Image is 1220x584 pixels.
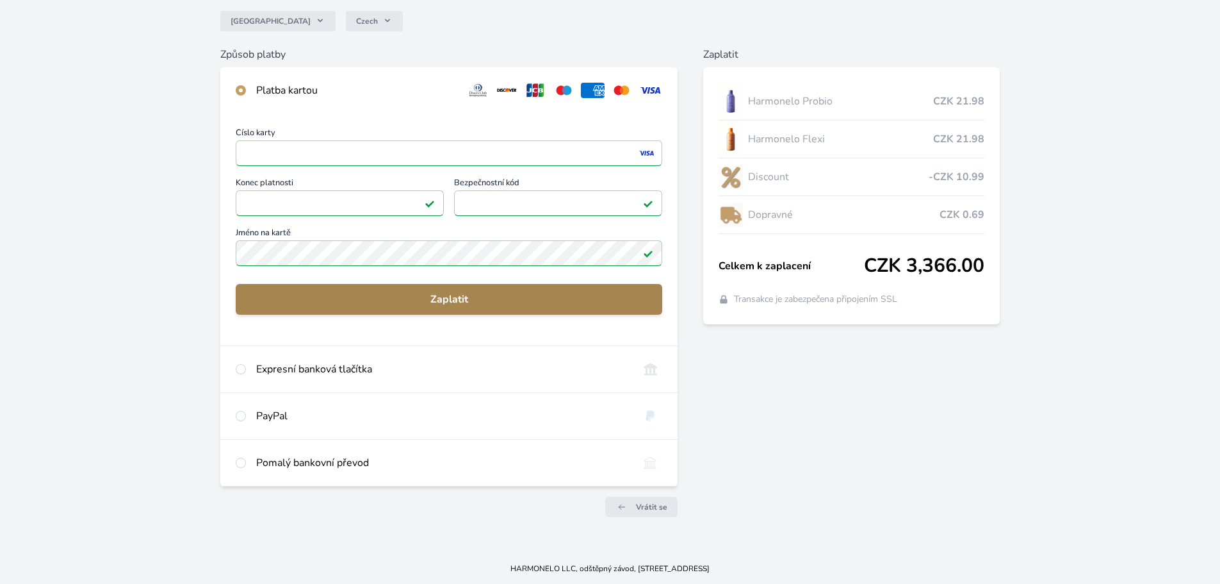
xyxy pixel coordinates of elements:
img: delivery-lo.png [719,199,743,231]
div: Expresní banková tlačítka [256,362,628,377]
img: bankTransfer_IBAN.svg [638,455,662,471]
img: mc.svg [610,83,633,98]
button: Zaplatit [236,284,662,315]
span: Bezpečnostní kód [454,179,662,190]
span: CZK 21.98 [933,131,984,147]
iframe: Iframe pro bezpečnostní kód [460,194,656,212]
h6: Způsob platby [220,47,678,62]
img: visa.svg [638,83,662,98]
span: Harmonelo Probio [748,94,933,109]
img: discover.svg [495,83,519,98]
h6: Zaplatit [703,47,1000,62]
img: onlineBanking_CZ.svg [638,362,662,377]
iframe: Iframe pro datum vypršení platnosti [241,194,438,212]
span: Konec platnosti [236,179,444,190]
img: Platné pole [425,198,435,208]
span: CZK 0.69 [939,207,984,222]
span: Celkem k zaplacení [719,258,864,274]
div: Pomalý bankovní převod [256,455,628,471]
span: Discount [748,169,929,185]
img: Platné pole [643,198,653,208]
img: maestro.svg [552,83,576,98]
button: [GEOGRAPHIC_DATA] [220,11,336,31]
span: Harmonelo Flexi [748,131,933,147]
span: Czech [356,16,378,26]
img: CLEAN_FLEXI_se_stinem_x-hi_(1)-lo.jpg [719,123,743,155]
span: Vrátit se [636,502,667,512]
span: Dopravné [748,207,939,222]
button: Czech [346,11,403,31]
input: Jméno na kartěPlatné pole [236,240,662,266]
img: jcb.svg [524,83,548,98]
img: CLEAN_PROBIO_se_stinem_x-lo.jpg [719,85,743,117]
span: Zaplatit [246,292,652,307]
div: PayPal [256,408,628,424]
a: Vrátit se [605,497,678,517]
img: visa [638,147,655,159]
span: [GEOGRAPHIC_DATA] [231,16,311,26]
div: Platba kartou [256,83,456,98]
span: Jméno na kartě [236,229,662,240]
img: amex.svg [581,83,605,98]
img: Platné pole [643,248,653,258]
span: Číslo karty [236,129,662,140]
img: diners.svg [466,83,490,98]
iframe: Iframe pro číslo karty [241,144,656,162]
span: -CZK 10.99 [929,169,984,185]
span: CZK 21.98 [933,94,984,109]
img: discount-lo.png [719,161,743,193]
span: CZK 3,366.00 [864,254,984,278]
span: Transakce je zabezpečena připojením SSL [734,293,897,306]
img: paypal.svg [638,408,662,424]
